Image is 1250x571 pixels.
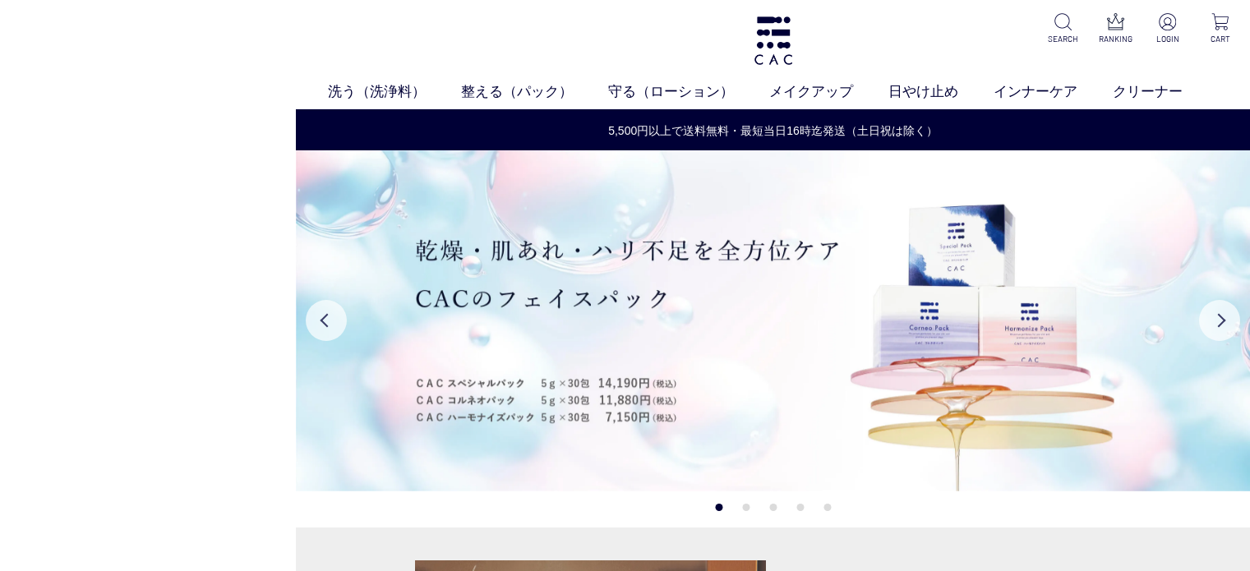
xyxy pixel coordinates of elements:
a: メイクアップ [769,81,888,103]
a: 守る（ローション） [608,81,769,103]
p: SEARCH [1046,33,1080,45]
a: SEARCH [1046,13,1080,45]
a: インナーケア [994,81,1113,103]
a: CART [1203,13,1237,45]
button: 2 of 5 [742,504,750,511]
button: 5 of 5 [823,504,831,511]
button: 1 of 5 [715,504,722,511]
a: 洗う（洗浄料） [328,81,461,103]
a: 整える（パック） [461,81,608,103]
button: Next [1199,300,1240,341]
button: Previous [306,300,347,341]
a: 5,500円以上で送料無料・最短当日16時迄発送（土日祝は除く） [297,122,1249,140]
img: logo [752,16,795,65]
a: LOGIN [1151,13,1184,45]
img: ＣＡＣフェイスパック [296,150,1250,491]
a: クリーナー [1113,81,1218,103]
a: RANKING [1099,13,1132,45]
p: CART [1203,33,1237,45]
p: LOGIN [1151,33,1184,45]
a: ＣＡＣフェイスパック CACフェイスパック [296,150,1250,491]
button: 4 of 5 [796,504,804,511]
button: 3 of 5 [769,504,777,511]
p: RANKING [1099,33,1132,45]
a: 日やけ止め [888,81,994,103]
